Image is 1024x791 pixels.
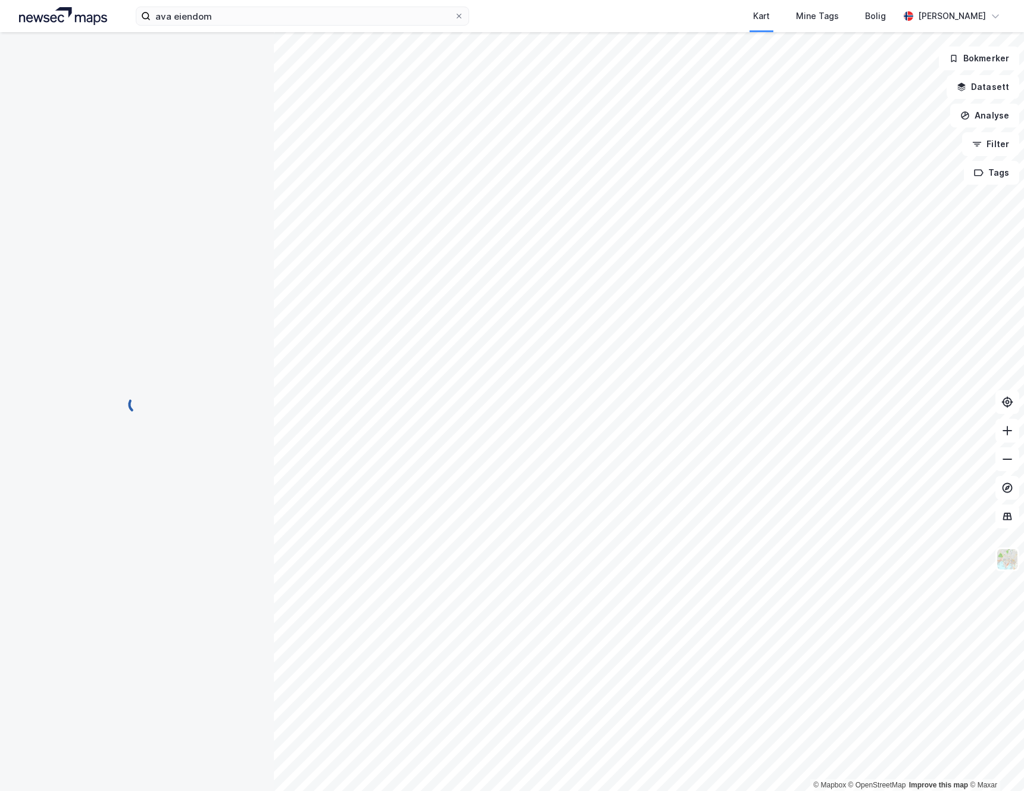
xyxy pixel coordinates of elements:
div: [PERSON_NAME] [918,9,986,23]
button: Analyse [950,104,1019,127]
a: Improve this map [909,781,968,789]
button: Datasett [947,75,1019,99]
div: Kart [753,9,770,23]
button: Filter [962,132,1019,156]
button: Bokmerker [939,46,1019,70]
img: logo.a4113a55bc3d86da70a041830d287a7e.svg [19,7,107,25]
img: Z [996,548,1019,571]
input: Søk på adresse, matrikkel, gårdeiere, leietakere eller personer [151,7,454,25]
a: OpenStreetMap [848,781,906,789]
button: Tags [964,161,1019,185]
div: Kontrollprogram for chat [964,734,1024,791]
iframe: Chat Widget [964,734,1024,791]
div: Bolig [865,9,886,23]
img: spinner.a6d8c91a73a9ac5275cf975e30b51cfb.svg [127,395,146,414]
div: Mine Tags [796,9,839,23]
a: Mapbox [813,781,846,789]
